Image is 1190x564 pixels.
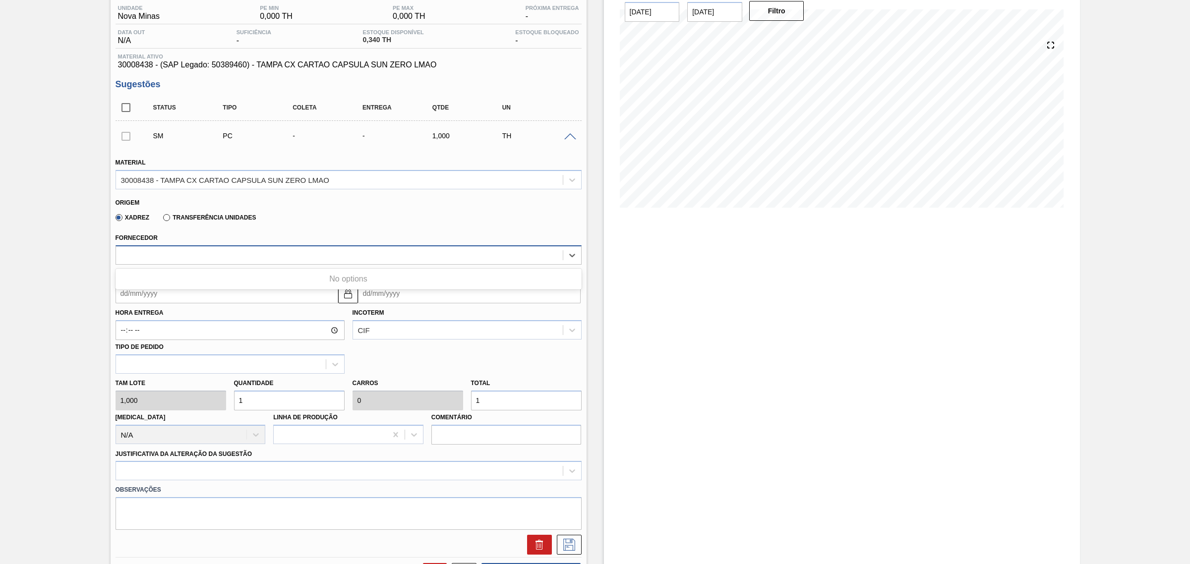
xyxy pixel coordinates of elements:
span: Suficiência [237,29,271,35]
div: - [290,132,369,140]
div: No options [116,271,582,287]
span: Próxima Entrega [526,5,579,11]
span: Estoque Bloqueado [515,29,579,35]
label: Hora Entrega [116,306,345,320]
label: Comentário [431,410,582,425]
span: Material ativo [118,54,579,59]
div: - [523,5,582,21]
span: 0,340 TH [363,36,424,44]
img: locked [342,287,354,299]
div: 30008438 - TAMPA CX CARTAO CAPSULA SUN ZERO LMAO [121,175,329,184]
label: Tam lote [116,376,226,391]
label: Quantidade [234,380,274,387]
div: Salvar Sugestão [552,535,582,555]
label: Xadrez [116,214,150,221]
label: Incoterm [353,309,384,316]
span: 30008438 - (SAP Legado: 50389460) - TAMPA CX CARTAO CAPSULA SUN ZERO LMAO [118,60,579,69]
div: - [513,29,581,45]
span: 0,000 TH [393,12,425,21]
label: Material [116,159,146,166]
div: Coleta [290,104,369,111]
span: Data out [118,29,145,35]
label: Tipo de pedido [116,343,164,350]
span: Estoque Disponível [363,29,424,35]
div: Tipo [220,104,299,111]
button: Filtro [749,1,804,21]
span: 0,000 TH [260,12,293,21]
input: dd/mm/yyyy [687,2,742,22]
input: dd/mm/yyyy [358,283,581,303]
span: Unidade [118,5,160,11]
label: Total [471,380,490,387]
label: Origem [116,199,140,206]
div: Pedido de Compra [220,132,299,140]
label: Linha de Produção [273,414,338,421]
div: 1,000 [430,132,509,140]
div: - [360,132,439,140]
h3: Sugestões [116,79,582,90]
div: Entrega [360,104,439,111]
div: Excluir Sugestão [522,535,552,555]
label: Fornecedor [116,234,158,241]
input: dd/mm/yyyy [116,283,338,303]
div: - [234,29,274,45]
div: TH [500,132,579,140]
div: Qtde [430,104,509,111]
span: Nova Minas [118,12,160,21]
label: Justificativa da Alteração da Sugestão [116,451,252,457]
button: locked [338,283,358,303]
span: PE MIN [260,5,293,11]
div: CIF [358,326,370,335]
label: Observações [116,483,582,497]
div: UN [500,104,579,111]
label: Transferência Unidades [163,214,256,221]
span: PE MAX [393,5,425,11]
div: Sugestão Manual [151,132,230,140]
div: N/A [116,29,148,45]
label: [MEDICAL_DATA] [116,414,166,421]
label: Carros [353,380,378,387]
div: Status [151,104,230,111]
input: dd/mm/yyyy [625,2,680,22]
